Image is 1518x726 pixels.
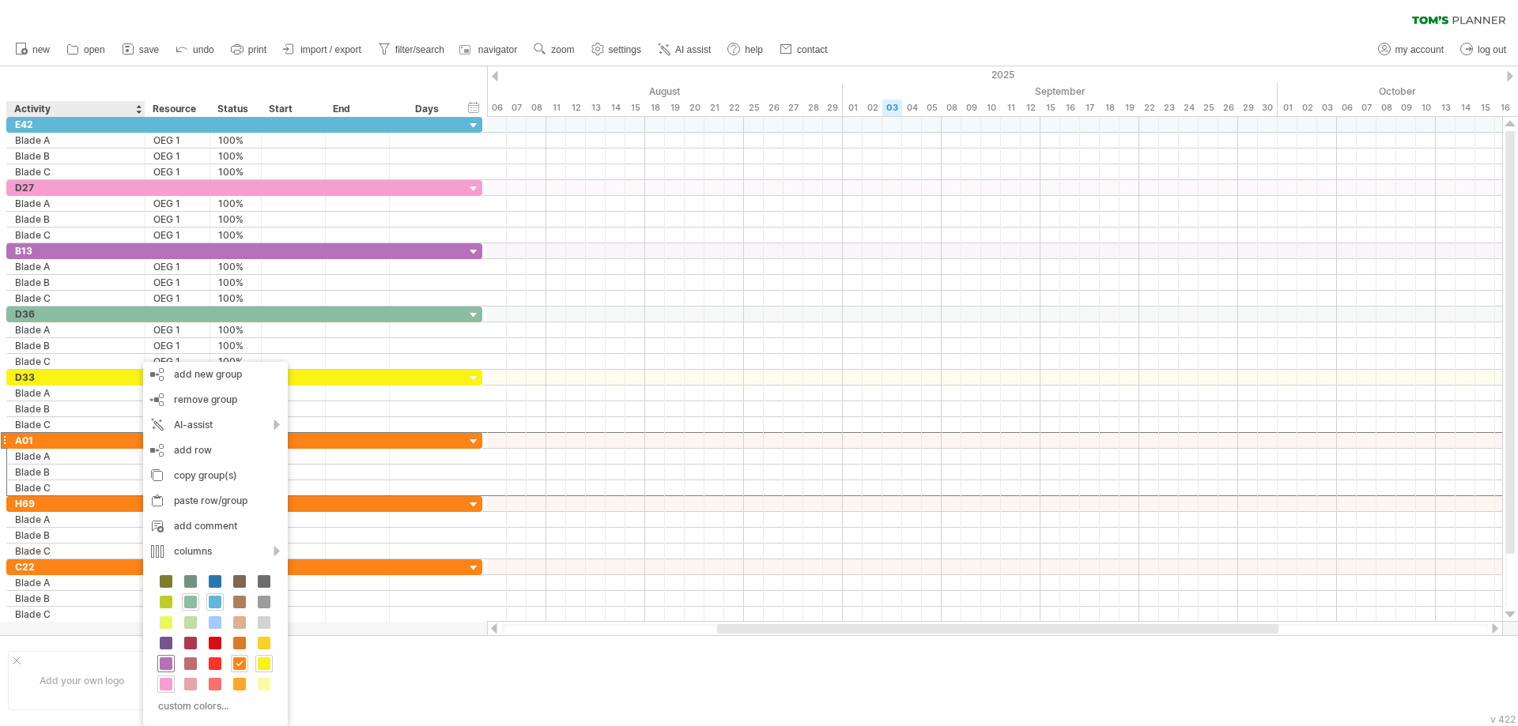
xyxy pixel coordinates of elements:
div: Wednesday, 6 August 2025 [487,100,507,116]
div: 100% [218,322,253,337]
span: navigator [478,44,517,55]
div: add new group [143,362,288,387]
div: Blade B [15,149,137,164]
div: Blade A [15,449,137,464]
div: OEG 1 [153,291,202,306]
span: filter/search [395,44,444,55]
a: zoom [530,39,579,60]
div: Thursday, 25 September 2025 [1199,100,1218,116]
div: 100% [218,164,253,179]
div: OEG 1 [153,354,202,369]
div: Wednesday, 27 August 2025 [784,100,803,116]
span: import / export [300,44,361,55]
div: add row [143,438,288,463]
span: remove group [174,393,237,405]
div: 100% [218,338,253,353]
div: .... [263,670,396,683]
div: 100% [218,196,253,211]
div: 100% [218,212,253,227]
div: Monday, 13 October 2025 [1436,100,1456,116]
div: 100% [218,354,253,369]
div: Days [389,101,464,117]
span: save [139,44,159,55]
div: Monday, 8 September 2025 [942,100,961,116]
div: D27 [15,180,137,195]
div: Blade C [15,228,137,243]
div: Blade C [15,607,137,622]
span: settings [609,44,641,55]
div: August 2025 [428,83,843,100]
div: Blade A [15,575,137,590]
a: help [723,39,768,60]
span: log out [1478,44,1506,55]
div: Blade B [15,338,137,353]
div: Tuesday, 19 August 2025 [665,100,685,116]
div: D36 [15,307,137,322]
div: OEG 1 [153,196,202,211]
div: .... [263,650,396,664]
div: 100% [218,149,253,164]
a: print [227,39,271,60]
div: 100% [218,275,253,290]
div: Blade A [15,133,137,148]
div: Monday, 6 October 2025 [1337,100,1357,116]
div: Thursday, 7 August 2025 [507,100,527,116]
div: AI-assist [143,412,288,438]
div: H69 [15,496,137,511]
div: Blade A [15,512,137,527]
div: Friday, 8 August 2025 [527,100,546,116]
div: Resource [153,101,201,117]
div: Add your own logo [8,651,156,710]
div: Tuesday, 9 September 2025 [961,100,981,116]
a: new [11,39,55,60]
div: columns [143,539,288,564]
div: OEG 1 [153,322,202,337]
div: Thursday, 11 September 2025 [1001,100,1021,116]
div: v 422 [1490,713,1516,725]
div: 100% [218,228,253,243]
div: Thursday, 18 September 2025 [1100,100,1120,116]
div: Blade C [15,164,137,179]
div: End [333,101,380,117]
div: OEG 1 [153,212,202,227]
div: Wednesday, 13 August 2025 [586,100,606,116]
div: Blade A [15,322,137,337]
div: Thursday, 16 October 2025 [1495,100,1515,116]
div: Tuesday, 26 August 2025 [764,100,784,116]
div: Friday, 22 August 2025 [724,100,744,116]
div: Tuesday, 30 September 2025 [1258,100,1278,116]
span: AI assist [675,44,711,55]
div: Monday, 11 August 2025 [546,100,566,116]
div: Status [217,101,252,117]
div: Monday, 18 August 2025 [645,100,665,116]
div: Blade A [15,196,137,211]
a: navigator [457,39,522,60]
div: C22 [15,559,137,574]
div: 100% [218,259,253,274]
span: print [248,44,266,55]
div: Tuesday, 7 October 2025 [1357,100,1376,116]
span: contact [797,44,828,55]
div: Thursday, 9 October 2025 [1396,100,1416,116]
div: Tuesday, 12 August 2025 [566,100,586,116]
div: Blade B [15,591,137,606]
div: Blade C [15,544,137,559]
div: copy group(s) [143,463,288,488]
div: Friday, 12 September 2025 [1021,100,1040,116]
div: Monday, 25 August 2025 [744,100,764,116]
div: D33 [15,370,137,385]
div: Tuesday, 23 September 2025 [1159,100,1179,116]
div: Wednesday, 24 September 2025 [1179,100,1199,116]
div: Tuesday, 14 October 2025 [1456,100,1475,116]
div: Blade C [15,417,137,432]
div: Blade A [15,259,137,274]
div: Friday, 3 October 2025 [1317,100,1337,116]
div: Blade B [15,275,137,290]
div: .... [263,690,396,703]
div: Friday, 15 August 2025 [625,100,645,116]
div: 100% [218,133,253,148]
span: undo [193,44,214,55]
div: Thursday, 21 August 2025 [704,100,724,116]
div: Wednesday, 3 September 2025 [882,100,902,116]
div: Tuesday, 2 September 2025 [863,100,882,116]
